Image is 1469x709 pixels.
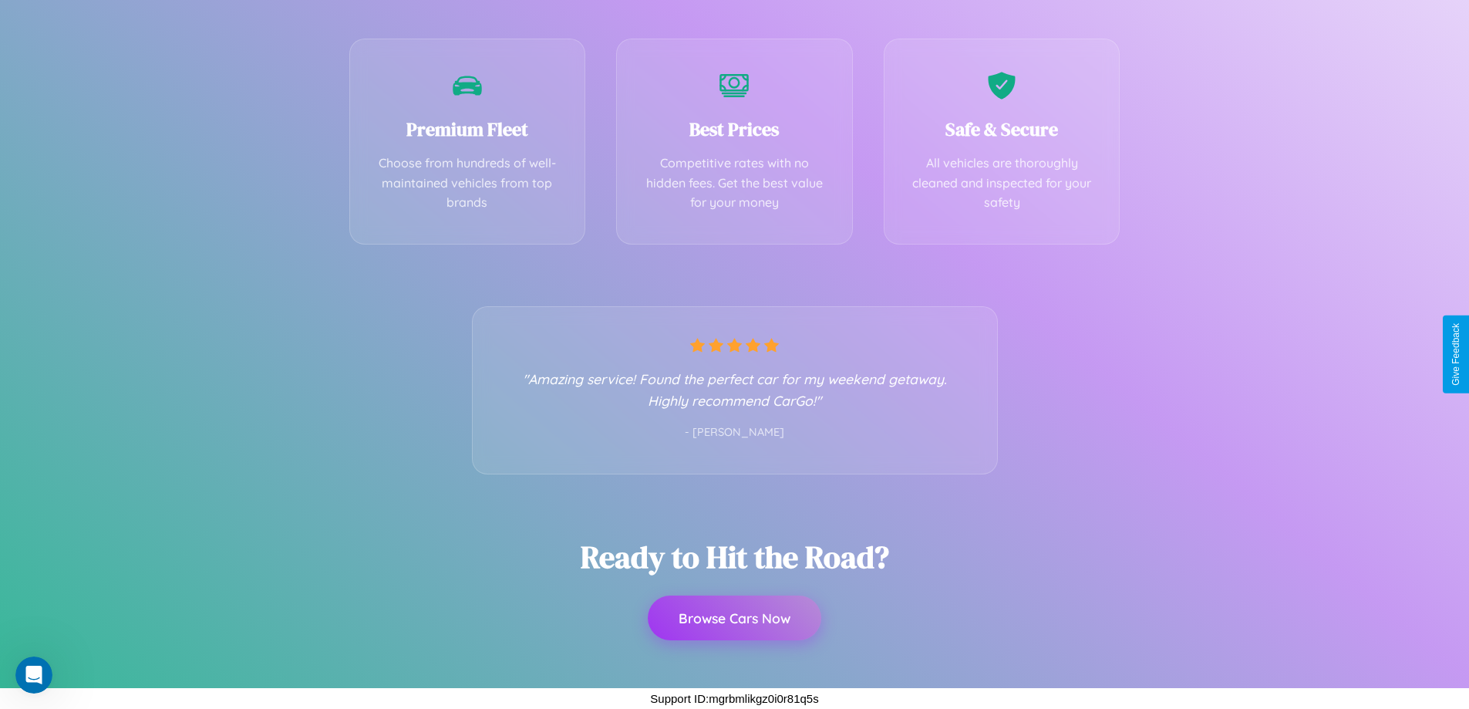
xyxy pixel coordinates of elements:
[908,116,1097,142] h3: Safe & Secure
[15,657,52,694] iframe: Intercom live chat
[640,116,829,142] h3: Best Prices
[908,154,1097,213] p: All vehicles are thoroughly cleaned and inspected for your safety
[504,368,966,411] p: "Amazing service! Found the perfect car for my weekend getaway. Highly recommend CarGo!"
[648,596,821,640] button: Browse Cars Now
[504,423,966,443] p: - [PERSON_NAME]
[581,536,889,578] h2: Ready to Hit the Road?
[640,154,829,213] p: Competitive rates with no hidden fees. Get the best value for your money
[650,688,818,709] p: Support ID: mgrbmlikgz0i0r81q5s
[1450,323,1461,386] div: Give Feedback
[373,116,562,142] h3: Premium Fleet
[373,154,562,213] p: Choose from hundreds of well-maintained vehicles from top brands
